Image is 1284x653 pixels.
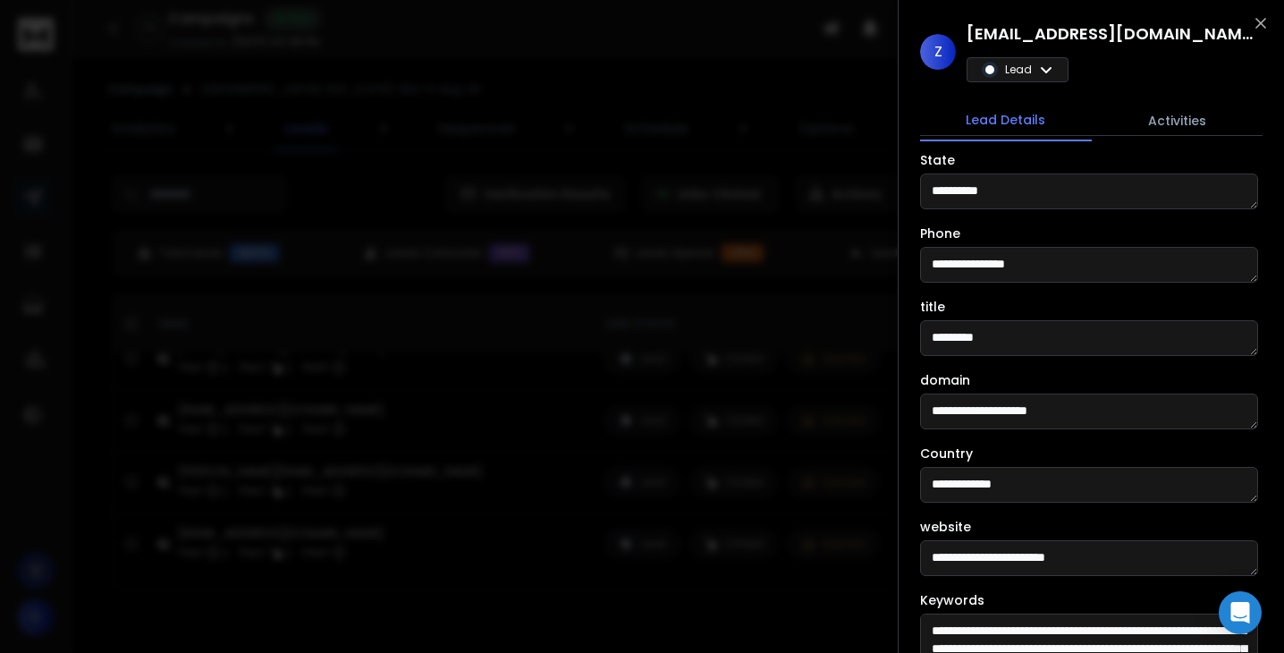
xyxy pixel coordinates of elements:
button: Lead Details [920,100,1092,141]
img: tab_domain_overview_orange.svg [48,104,63,118]
img: tab_keywords_by_traffic_grey.svg [178,104,192,118]
span: Z [920,34,956,70]
div: Domain Overview [68,106,160,117]
div: Domain: [URL] [46,47,127,61]
img: logo_orange.svg [29,29,43,43]
h1: [EMAIL_ADDRESS][DOMAIN_NAME] [967,21,1253,47]
label: State [920,154,955,166]
div: Keywords by Traffic [198,106,301,117]
label: title [920,301,945,313]
label: Country [920,447,973,460]
img: website_grey.svg [29,47,43,61]
div: Open Intercom Messenger [1219,591,1262,634]
div: v 4.0.22 [50,29,88,43]
label: Keywords [920,594,984,606]
label: Phone [920,227,960,240]
label: website [920,521,971,533]
button: Activities [1092,101,1263,140]
p: Lead [1005,63,1032,77]
label: domain [920,374,970,386]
